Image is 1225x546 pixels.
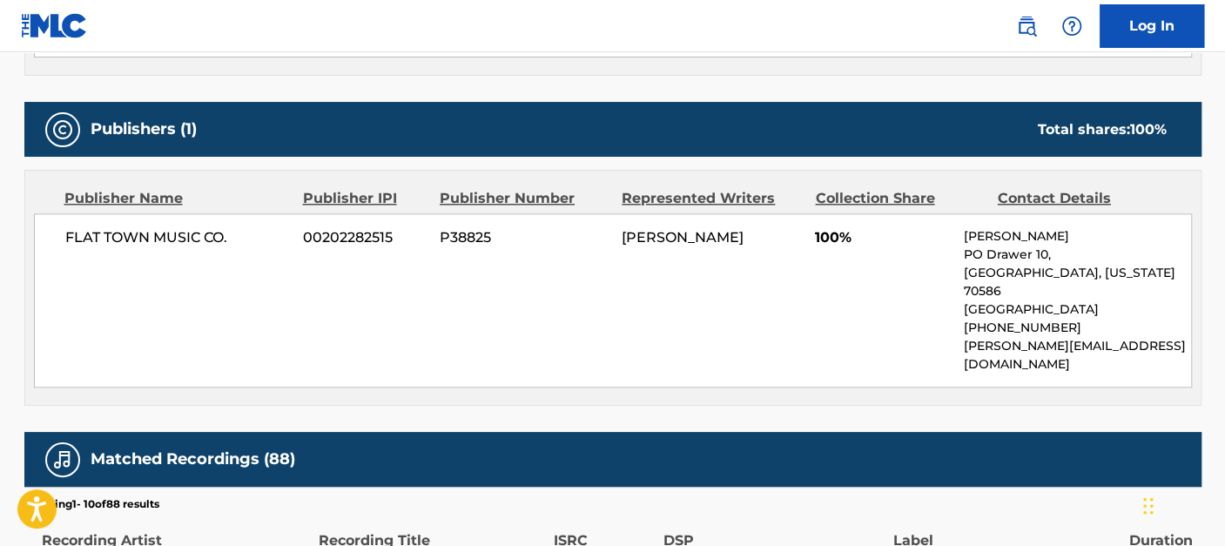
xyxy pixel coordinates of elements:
span: P38825 [440,227,609,248]
h5: Matched Recordings (88) [91,449,295,469]
span: 100% [815,227,950,248]
div: Help [1054,9,1089,44]
div: Publisher Name [64,188,290,209]
img: Matched Recordings [52,449,73,470]
p: [GEOGRAPHIC_DATA], [US_STATE] 70586 [963,264,1190,300]
img: Publishers [52,119,73,140]
p: [PERSON_NAME] [963,227,1190,246]
img: search [1016,16,1037,37]
span: FLAT TOWN MUSIC CO. [65,227,291,248]
img: help [1061,16,1082,37]
div: Collection Share [815,188,984,209]
p: [PHONE_NUMBER] [963,319,1190,337]
span: [PERSON_NAME] [622,229,744,246]
a: Public Search [1009,9,1044,44]
span: 00202282515 [303,227,427,248]
a: Log In [1100,4,1204,48]
p: [PERSON_NAME][EMAIL_ADDRESS][DOMAIN_NAME] [963,337,1190,374]
span: 100 % [1130,121,1167,138]
div: Contact Details [998,188,1167,209]
iframe: Chat Widget [1138,462,1225,546]
img: MLC Logo [21,13,88,38]
div: Drag [1143,480,1154,532]
div: Publisher Number [440,188,609,209]
h5: Publishers (1) [91,119,197,139]
p: PO Drawer 10, [963,246,1190,264]
p: Showing 1 - 10 of 88 results [24,496,159,512]
div: Total shares: [1038,119,1167,140]
div: Represented Writers [622,188,802,209]
p: [GEOGRAPHIC_DATA] [963,300,1190,319]
div: Publisher IPI [303,188,427,209]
